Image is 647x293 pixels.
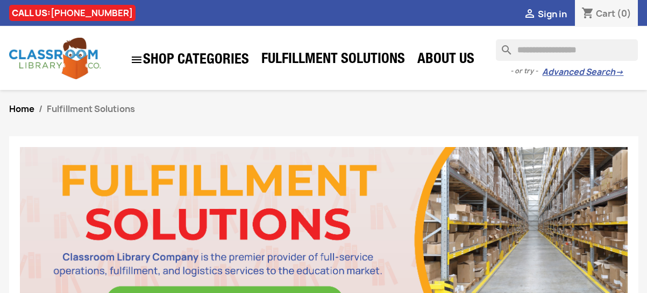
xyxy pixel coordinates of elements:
[617,8,631,19] span: (0)
[496,39,509,52] i: search
[9,5,136,21] div: CALL US:
[9,103,34,115] a: Home
[9,38,101,79] img: Classroom Library Company
[47,103,135,115] span: Fulfillment Solutions
[256,50,410,71] a: Fulfillment Solutions
[125,48,254,72] a: SHOP CATEGORIES
[523,8,536,21] i: 
[412,50,480,71] a: About Us
[538,8,567,20] span: Sign in
[51,7,133,19] a: [PHONE_NUMBER]
[496,39,638,61] input: Search
[130,53,143,66] i: 
[615,67,623,78] span: →
[581,8,594,20] i: shopping_cart
[523,8,567,20] a:  Sign in
[510,66,542,76] span: - or try -
[542,67,623,78] a: Advanced Search→
[596,8,615,19] span: Cart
